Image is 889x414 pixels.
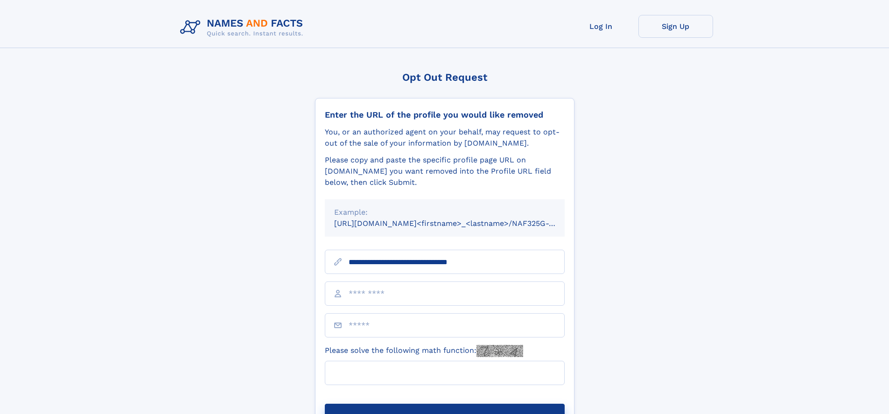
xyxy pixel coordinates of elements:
div: Please copy and paste the specific profile page URL on [DOMAIN_NAME] you want removed into the Pr... [325,154,565,188]
div: Enter the URL of the profile you would like removed [325,110,565,120]
small: [URL][DOMAIN_NAME]<firstname>_<lastname>/NAF325G-xxxxxxxx [334,219,582,228]
div: Opt Out Request [315,71,574,83]
div: You, or an authorized agent on your behalf, may request to opt-out of the sale of your informatio... [325,126,565,149]
a: Log In [564,15,638,38]
div: Example: [334,207,555,218]
a: Sign Up [638,15,713,38]
label: Please solve the following math function: [325,345,523,357]
img: Logo Names and Facts [176,15,311,40]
